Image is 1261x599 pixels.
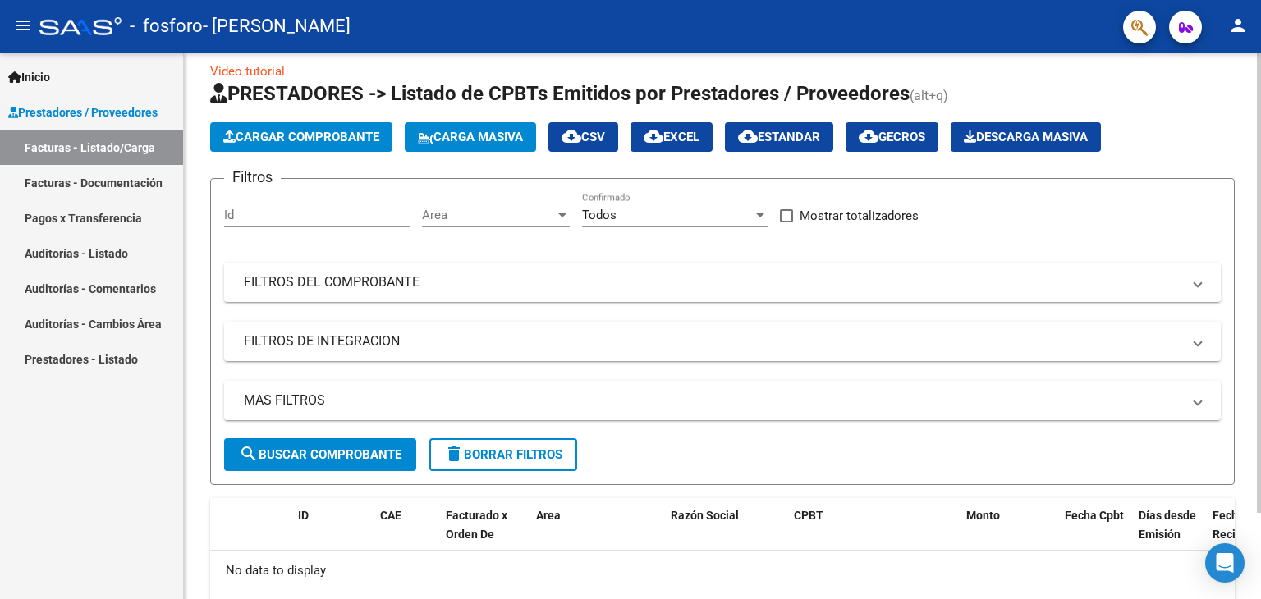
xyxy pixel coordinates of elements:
[224,381,1221,420] mat-expansion-panel-header: MAS FILTROS
[224,166,281,189] h3: Filtros
[244,391,1181,409] mat-panel-title: MAS FILTROS
[130,8,203,44] span: - fosforo
[738,130,820,144] span: Estandar
[291,498,374,570] datatable-header-cell: ID
[244,273,1181,291] mat-panel-title: FILTROS DEL COMPROBANTE
[562,130,605,144] span: CSV
[224,263,1221,302] mat-expansion-panel-header: FILTROS DEL COMPROBANTE
[1065,509,1124,522] span: Fecha Cpbt
[446,509,507,541] span: Facturado x Orden De
[664,498,787,570] datatable-header-cell: Razón Social
[966,509,1000,522] span: Monto
[210,64,285,79] a: Video tutorial
[644,130,699,144] span: EXCEL
[794,509,823,522] span: CPBT
[787,498,960,570] datatable-header-cell: CPBT
[1228,16,1248,35] mat-icon: person
[405,122,536,152] button: Carga Masiva
[951,122,1101,152] app-download-masive: Descarga masiva de comprobantes (adjuntos)
[951,122,1101,152] button: Descarga Masiva
[210,122,392,152] button: Cargar Comprobante
[562,126,581,146] mat-icon: cloud_download
[630,122,713,152] button: EXCEL
[960,498,1058,570] datatable-header-cell: Monto
[239,444,259,464] mat-icon: search
[859,126,878,146] mat-icon: cloud_download
[1205,543,1245,583] div: Open Intercom Messenger
[859,130,925,144] span: Gecros
[964,130,1088,144] span: Descarga Masiva
[374,498,439,570] datatable-header-cell: CAE
[725,122,833,152] button: Estandar
[224,438,416,471] button: Buscar Comprobante
[13,16,33,35] mat-icon: menu
[244,332,1181,350] mat-panel-title: FILTROS DE INTEGRACION
[910,88,948,103] span: (alt+q)
[298,509,309,522] span: ID
[530,498,640,570] datatable-header-cell: Area
[582,208,617,222] span: Todos
[223,130,379,144] span: Cargar Comprobante
[800,206,919,226] span: Mostrar totalizadores
[548,122,618,152] button: CSV
[444,444,464,464] mat-icon: delete
[210,551,1235,592] div: No data to display
[1132,498,1206,570] datatable-header-cell: Días desde Emisión
[210,82,910,105] span: PRESTADORES -> Listado de CPBTs Emitidos por Prestadores / Proveedores
[536,509,561,522] span: Area
[422,208,555,222] span: Area
[429,438,577,471] button: Borrar Filtros
[1058,498,1132,570] datatable-header-cell: Fecha Cpbt
[671,509,739,522] span: Razón Social
[380,509,401,522] span: CAE
[644,126,663,146] mat-icon: cloud_download
[444,447,562,462] span: Borrar Filtros
[738,126,758,146] mat-icon: cloud_download
[8,103,158,121] span: Prestadores / Proveedores
[846,122,938,152] button: Gecros
[439,498,530,570] datatable-header-cell: Facturado x Orden De
[239,447,401,462] span: Buscar Comprobante
[203,8,351,44] span: - [PERSON_NAME]
[418,130,523,144] span: Carga Masiva
[8,68,50,86] span: Inicio
[1139,509,1196,541] span: Días desde Emisión
[224,322,1221,361] mat-expansion-panel-header: FILTROS DE INTEGRACION
[1213,509,1259,541] span: Fecha Recibido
